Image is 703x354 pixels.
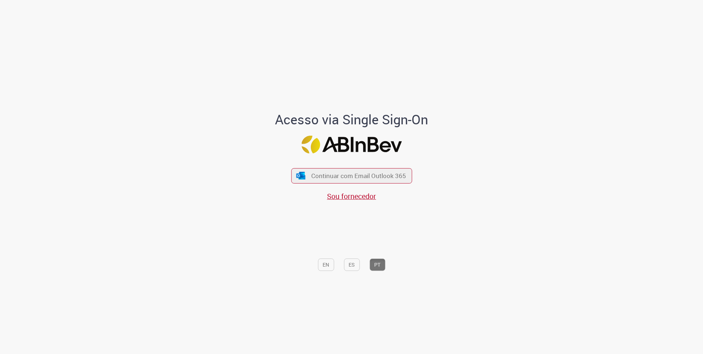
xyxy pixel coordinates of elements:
img: Logo ABInBev [301,136,402,154]
h1: Acesso via Single Sign-On [250,112,453,127]
button: ícone Azure/Microsoft 360 Continuar com Email Outlook 365 [291,168,412,183]
img: ícone Azure/Microsoft 360 [296,172,306,180]
span: Continuar com Email Outlook 365 [311,172,406,180]
button: EN [318,259,334,271]
button: PT [369,259,385,271]
a: Sou fornecedor [327,191,376,201]
button: ES [344,259,360,271]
